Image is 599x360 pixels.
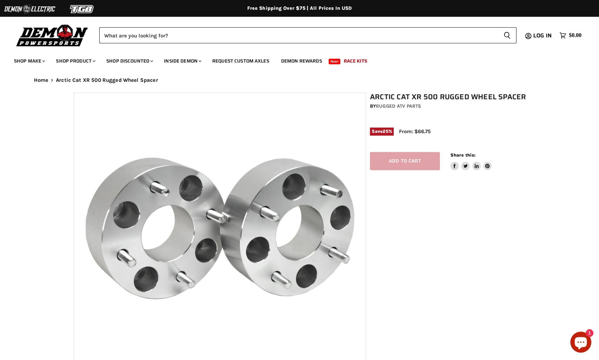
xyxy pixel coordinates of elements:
[51,54,100,68] a: Shop Product
[276,54,327,68] a: Demon Rewards
[34,77,49,83] a: Home
[450,152,492,171] aside: Share this:
[9,54,49,68] a: Shop Make
[370,102,529,110] div: by
[14,23,91,48] img: Demon Powersports
[399,128,431,135] span: From: $66.75
[370,93,529,101] h1: Arctic Cat XR 500 Rugged Wheel Spacer
[568,332,593,354] inbox-online-store-chat: Shopify online store chat
[556,30,585,41] a: $0.00
[101,54,157,68] a: Shop Discounted
[20,5,579,12] div: Free Shipping Over $75 | All Prices In USD
[376,103,421,109] a: Rugged ATV Parts
[159,54,206,68] a: Inside Demon
[370,128,394,135] span: Save %
[498,27,516,43] button: Search
[383,129,388,134] span: 25
[329,59,341,64] span: New!
[569,32,582,39] span: $0.00
[533,31,552,40] span: Log in
[56,2,108,16] img: TGB Logo 2
[530,33,556,39] a: Log in
[450,152,476,158] span: Share this:
[9,51,580,68] ul: Main menu
[56,77,158,83] span: Arctic Cat XR 500 Rugged Wheel Spacer
[338,54,372,68] a: Race Kits
[3,2,56,16] img: Demon Electric Logo 2
[99,27,498,43] input: Search
[207,54,274,68] a: Request Custom Axles
[99,27,516,43] form: Product
[20,77,579,83] nav: Breadcrumbs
